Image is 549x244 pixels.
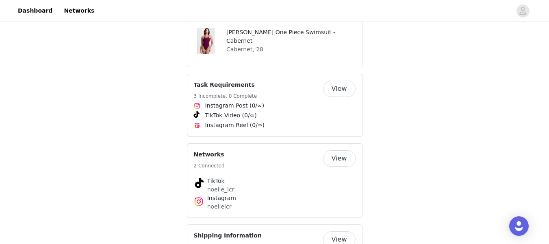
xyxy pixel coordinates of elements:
[194,162,225,169] h5: 2 Connected
[197,28,215,54] img: Perry One Piece Swimsuit - Cabernet
[226,45,356,54] p: Cabernet, 28
[59,2,99,20] a: Networks
[205,101,265,110] span: Instagram Post (0/∞)
[194,197,204,207] img: Instagram Icon
[194,81,257,89] h4: Task Requirements
[207,177,342,185] h4: TikTok
[194,122,200,129] img: Instagram Reels Icon
[194,231,262,240] h4: Shipping Information
[323,150,356,167] button: View
[194,103,200,109] img: Instagram Icon
[207,185,342,194] p: noelie_lcr
[509,216,529,236] div: Open Intercom Messenger
[519,4,527,18] div: avatar
[194,92,257,100] h5: 3 Incomplete, 0 Complete
[13,2,57,20] a: Dashboard
[187,143,362,218] div: Networks
[323,81,356,97] button: View
[207,202,342,211] p: noelielcr
[187,74,362,137] div: Task Requirements
[205,121,265,130] span: Instagram Reel (0/∞)
[207,194,342,202] h4: Instagram
[194,150,225,159] h4: Networks
[226,28,356,45] h4: [PERSON_NAME] One Piece Swimsuit - Cabernet
[205,111,257,120] span: TikTok Video (0/∞)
